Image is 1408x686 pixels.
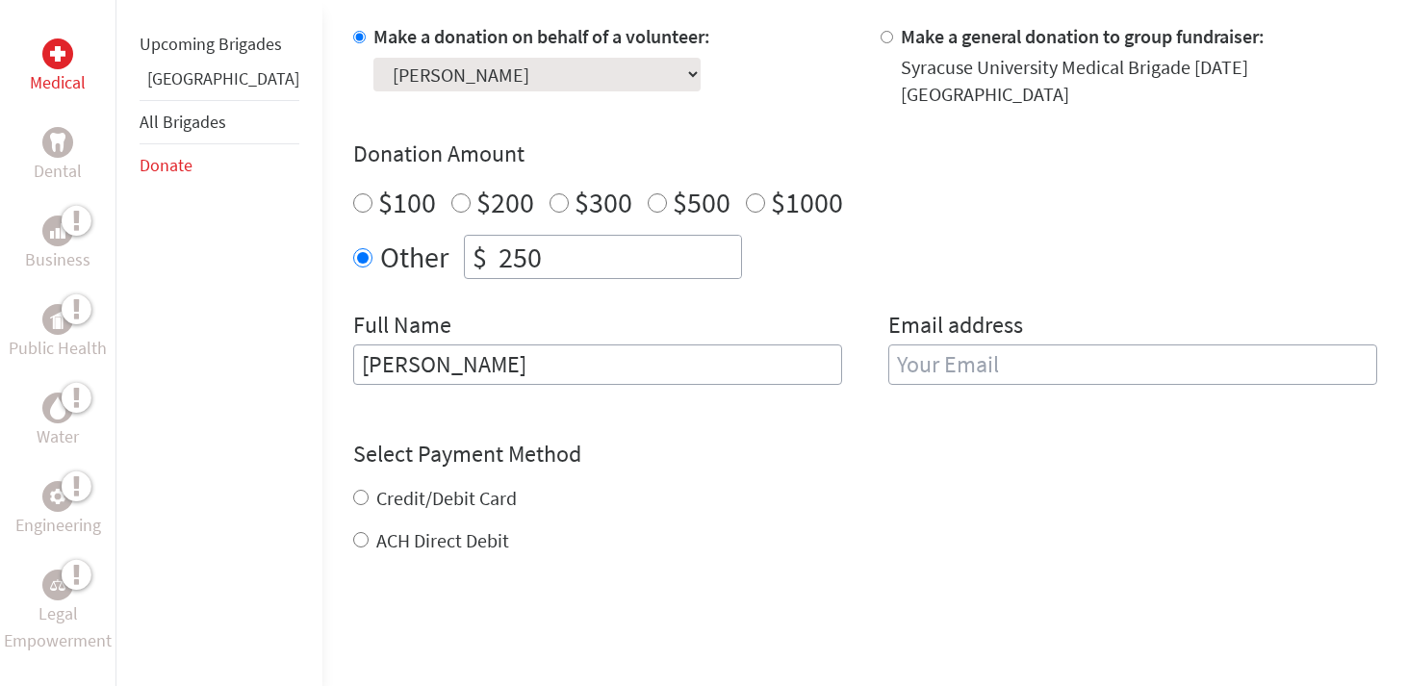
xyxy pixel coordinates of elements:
[9,304,107,362] a: Public HealthPublic Health
[37,393,79,450] a: WaterWater
[42,481,73,512] div: Engineering
[380,235,448,279] label: Other
[378,184,436,220] label: $100
[376,486,517,510] label: Credit/Debit Card
[25,246,90,273] p: Business
[42,38,73,69] div: Medical
[140,100,299,144] li: All Brigades
[901,54,1377,108] div: Syracuse University Medical Brigade [DATE] [GEOGRAPHIC_DATA]
[888,310,1023,344] label: Email address
[140,154,192,176] a: Donate
[140,144,299,187] li: Donate
[140,111,226,133] a: All Brigades
[465,236,495,278] div: $
[34,127,82,185] a: DentalDental
[373,24,710,48] label: Make a donation on behalf of a volunteer:
[575,184,632,220] label: $300
[353,593,646,668] iframe: reCAPTCHA
[140,65,299,100] li: Panama
[147,67,299,89] a: [GEOGRAPHIC_DATA]
[42,304,73,335] div: Public Health
[50,223,65,239] img: Business
[50,46,65,62] img: Medical
[140,33,282,55] a: Upcoming Brigades
[353,139,1377,169] h4: Donation Amount
[353,439,1377,470] h4: Select Payment Method
[673,184,730,220] label: $500
[353,344,842,385] input: Enter Full Name
[771,184,843,220] label: $1000
[4,570,112,654] a: Legal EmpowermentLegal Empowerment
[9,335,107,362] p: Public Health
[476,184,534,220] label: $200
[15,512,101,539] p: Engineering
[353,310,451,344] label: Full Name
[50,489,65,504] img: Engineering
[37,423,79,450] p: Water
[42,127,73,158] div: Dental
[376,528,509,552] label: ACH Direct Debit
[34,158,82,185] p: Dental
[50,133,65,151] img: Dental
[50,396,65,419] img: Water
[15,481,101,539] a: EngineeringEngineering
[495,236,741,278] input: Enter Amount
[42,216,73,246] div: Business
[42,570,73,600] div: Legal Empowerment
[888,344,1377,385] input: Your Email
[901,24,1265,48] label: Make a general donation to group fundraiser:
[30,69,86,96] p: Medical
[50,310,65,329] img: Public Health
[50,579,65,591] img: Legal Empowerment
[140,23,299,65] li: Upcoming Brigades
[42,393,73,423] div: Water
[30,38,86,96] a: MedicalMedical
[4,600,112,654] p: Legal Empowerment
[25,216,90,273] a: BusinessBusiness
